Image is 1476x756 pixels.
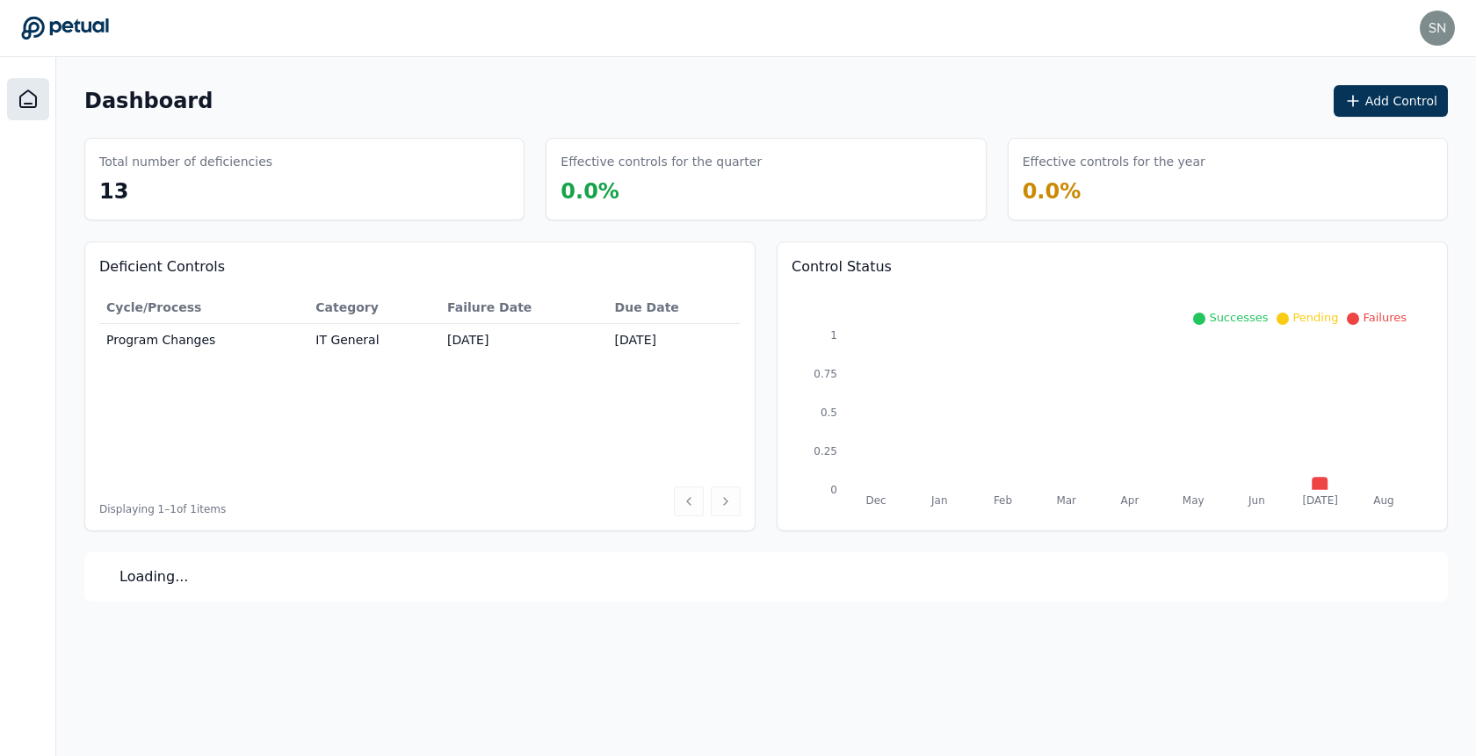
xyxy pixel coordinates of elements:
[1056,494,1076,507] tspan: Mar
[814,445,837,457] tspan: 0.25
[1023,153,1205,170] h3: Effective controls for the year
[1209,311,1268,324] span: Successes
[821,407,837,419] tspan: 0.5
[1363,311,1407,324] span: Failures
[830,329,837,342] tspan: 1
[308,324,440,356] td: IT General
[608,292,741,324] th: Due Date
[1183,494,1205,507] tspan: May
[930,494,947,507] tspan: Jan
[99,153,272,170] h3: Total number of deficiencies
[98,570,112,584] img: Logo
[865,494,886,507] tspan: Dec
[1023,179,1082,204] span: 0.0 %
[1373,494,1393,507] tspan: Aug
[830,484,837,496] tspan: 0
[308,292,440,324] th: Category
[1248,494,1265,507] tspan: Jun
[814,368,837,380] tspan: 0.75
[1292,311,1338,324] span: Pending
[608,324,741,356] td: [DATE]
[99,256,741,277] h3: Deficient Controls
[792,256,1433,277] h3: Control Status
[99,324,308,356] td: Program Changes
[1420,11,1455,46] img: snir+upstart@petual.ai
[440,292,608,324] th: Failure Date
[1302,494,1337,507] tspan: [DATE]
[1121,494,1140,507] tspan: Apr
[84,552,1448,601] div: Loading...
[99,502,226,516] span: Displaying 1– 1 of 1 items
[84,87,213,115] h1: Dashboard
[561,153,762,170] h3: Effective controls for the quarter
[561,179,619,204] span: 0.0 %
[440,324,608,356] td: [DATE]
[21,16,109,40] a: Go to Dashboard
[1334,85,1448,117] button: Add Control
[99,292,308,324] th: Cycle/Process
[7,78,49,120] a: Dashboard
[99,179,128,204] span: 13
[994,494,1012,507] tspan: Feb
